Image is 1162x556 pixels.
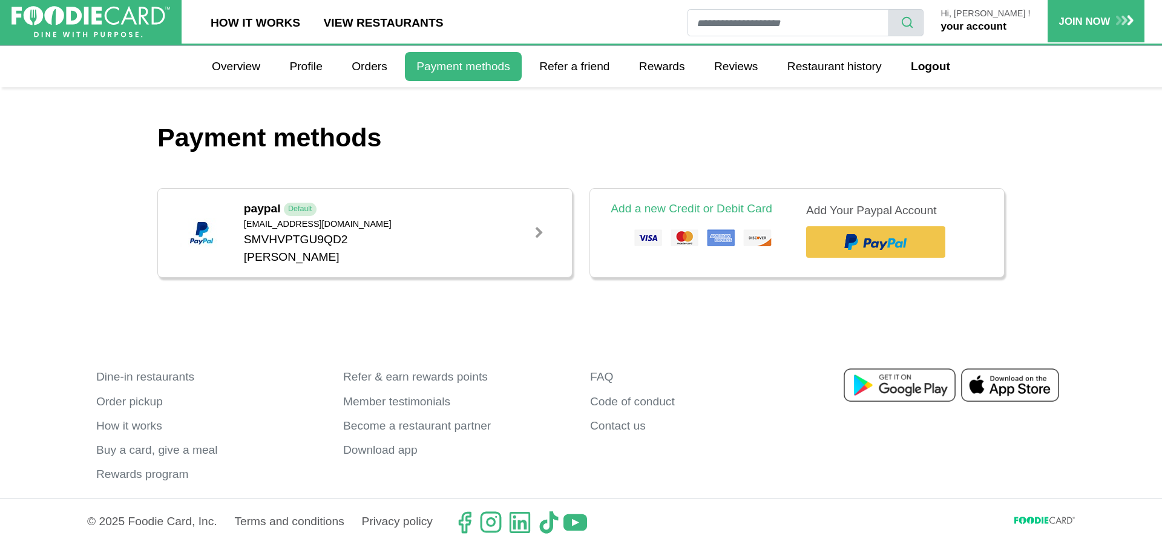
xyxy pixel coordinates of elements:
[563,511,586,534] img: youtube.svg
[688,9,889,36] input: restaurant search
[1014,517,1075,528] svg: FoodieCard
[343,365,572,389] a: Refer & earn rewards points
[806,202,983,220] div: Add Your Paypal Account
[96,390,325,414] a: Order pickup
[590,365,819,389] a: FAQ
[96,365,325,389] a: Dine-in restaurants
[96,414,325,438] a: How it works
[528,52,622,81] a: Refer a friend
[244,200,281,218] b: paypal
[234,511,344,534] a: Terms and conditions
[590,390,819,414] a: Code of conduct
[899,52,962,81] a: Logout
[200,52,272,81] a: Overview
[244,218,519,266] div: SMVHVPTGU9QD2
[244,218,519,231] div: [EMAIL_ADDRESS][DOMAIN_NAME]
[940,20,1006,32] a: your account
[508,511,531,534] img: linkedin.svg
[179,218,225,247] img: paypal.png
[284,203,317,216] span: Default
[96,438,325,462] a: Buy a card, give a meal
[940,9,1030,19] p: Hi, [PERSON_NAME] !
[628,52,697,81] a: Rewards
[157,122,1005,154] h1: Payment methods
[87,511,217,534] p: © 2025 Foodie Card, Inc.
[278,52,334,81] a: Profile
[244,249,519,266] div: [PERSON_NAME]
[537,511,560,534] img: tiktok.svg
[776,52,893,81] a: Restaurant history
[340,52,399,81] a: Orders
[453,511,476,534] svg: check us out on facebook
[343,390,572,414] a: Member testimonials
[703,52,770,81] a: Reviews
[615,224,784,254] img: card-logos
[343,414,572,438] a: Become a restaurant partner
[888,9,924,36] button: search
[11,6,170,38] img: FoodieCard; Eat, Drink, Save, Donate
[96,463,325,487] a: Rewards program
[590,414,819,438] a: Contact us
[611,202,772,215] a: Add a new Credit or Debit Card
[343,438,572,462] a: Download app
[362,511,433,534] a: Privacy policy
[405,52,522,81] a: Payment methods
